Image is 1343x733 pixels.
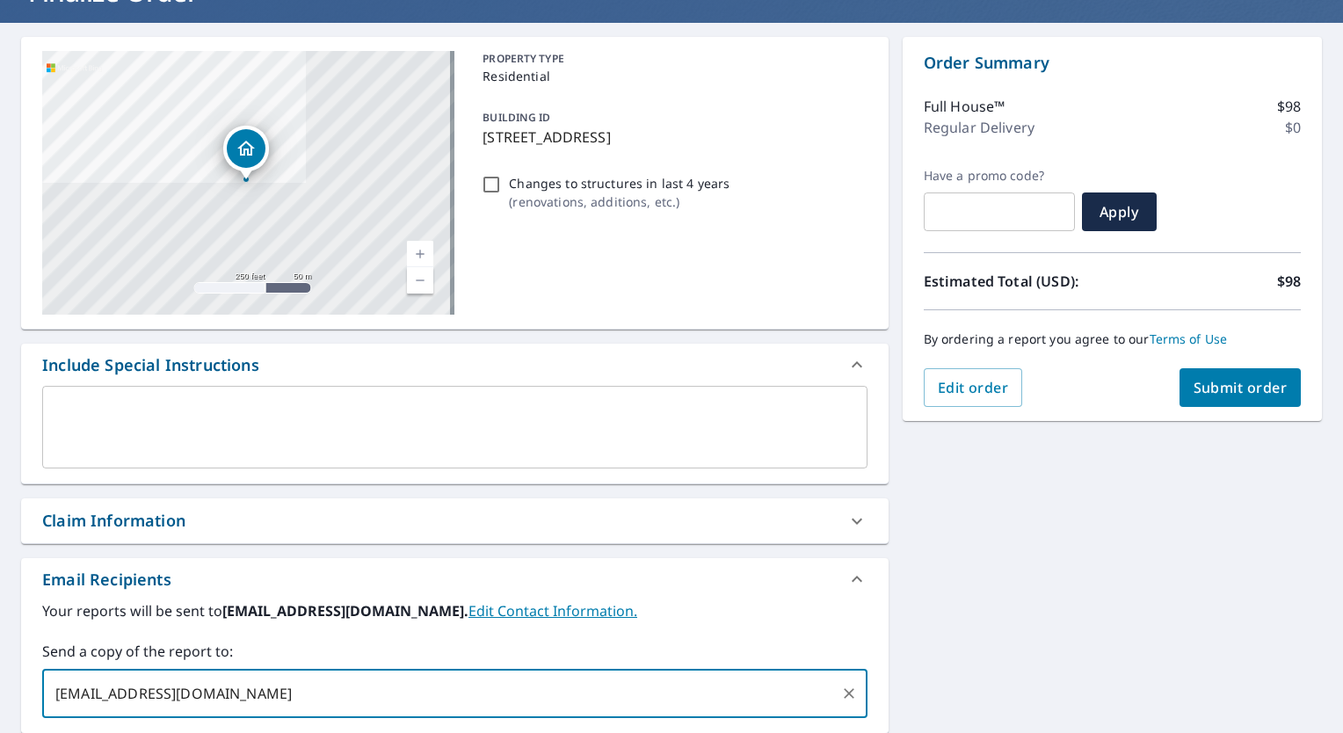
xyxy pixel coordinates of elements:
p: Estimated Total (USD): [924,271,1113,292]
button: Apply [1082,192,1157,231]
p: Full House™ [924,96,1005,117]
div: Include Special Instructions [21,344,889,386]
b: [EMAIL_ADDRESS][DOMAIN_NAME]. [222,601,468,621]
div: Email Recipients [42,568,171,591]
div: Email Recipients [21,558,889,600]
div: Dropped pin, building 1, Residential property, 7594 Old Hickory Blvd Whites Creek, TN 37189 [223,126,269,180]
p: Changes to structures in last 4 years [509,174,730,192]
div: Claim Information [21,498,889,543]
p: [STREET_ADDRESS] [483,127,860,148]
p: PROPERTY TYPE [483,51,860,67]
a: Current Level 17, Zoom Out [407,267,433,294]
p: By ordering a report you agree to our [924,331,1301,347]
a: EditContactInfo [468,601,637,621]
p: BUILDING ID [483,110,550,125]
button: Clear [837,681,861,706]
div: Claim Information [42,509,185,533]
span: Apply [1096,202,1143,221]
p: $98 [1277,96,1301,117]
p: Residential [483,67,860,85]
p: Regular Delivery [924,117,1034,138]
button: Submit order [1180,368,1302,407]
label: Have a promo code? [924,168,1075,184]
label: Your reports will be sent to [42,600,868,621]
span: Edit order [938,378,1009,397]
p: Order Summary [924,51,1301,75]
a: Terms of Use [1150,330,1228,347]
p: $0 [1285,117,1301,138]
a: Current Level 17, Zoom In [407,241,433,267]
p: ( renovations, additions, etc. ) [509,192,730,211]
p: $98 [1277,271,1301,292]
label: Send a copy of the report to: [42,641,868,662]
span: Submit order [1194,378,1288,397]
div: Include Special Instructions [42,353,259,377]
button: Edit order [924,368,1023,407]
